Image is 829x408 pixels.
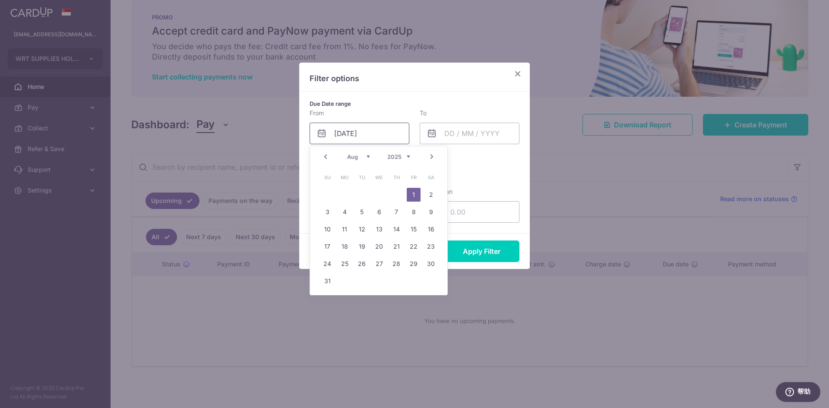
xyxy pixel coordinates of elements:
a: 9 [424,205,438,219]
a: 26 [355,257,369,271]
a: 29 [407,257,421,271]
input: DD / MM / YYYY [420,123,519,144]
a: 8 [407,205,421,219]
a: 2 [424,188,438,202]
span: Sunday [320,171,334,184]
a: 19 [355,240,369,253]
a: 7 [389,205,403,219]
a: 25 [338,257,351,271]
a: 23 [424,240,438,253]
input: 0.00 [420,201,519,223]
a: 3 [320,205,334,219]
a: 31 [320,274,334,288]
a: 11 [338,222,351,236]
a: 30 [424,257,438,271]
a: 16 [424,222,438,236]
a: 24 [320,257,334,271]
label: To [420,109,427,117]
a: 27 [372,257,386,271]
label: From [310,109,324,117]
iframe: 打开一个小组件，您可以在其中找到更多信息 [775,382,820,404]
input: DD / MM / YYYY [310,123,409,144]
span: Monday [338,171,351,184]
a: 18 [338,240,351,253]
a: 5 [355,205,369,219]
button: Close [513,69,523,79]
a: 28 [389,257,403,271]
a: 10 [320,222,334,236]
p: Filter options [310,73,519,84]
a: 14 [389,222,403,236]
a: 15 [407,222,421,236]
a: 4 [338,205,351,219]
button: Apply Filter [443,240,519,262]
a: 20 [372,240,386,253]
a: 22 [407,240,421,253]
span: Friday [407,171,421,184]
a: 13 [372,222,386,236]
a: 6 [372,205,386,219]
span: Wednesday [372,171,386,184]
p: Due Date range [310,98,519,109]
a: 1 [407,188,421,202]
a: 21 [389,240,403,253]
span: Thursday [389,171,403,184]
a: 12 [355,222,369,236]
span: Saturday [424,171,438,184]
span: Tuesday [355,171,369,184]
a: 17 [320,240,334,253]
a: Next [427,152,437,162]
a: Prev [320,152,331,162]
